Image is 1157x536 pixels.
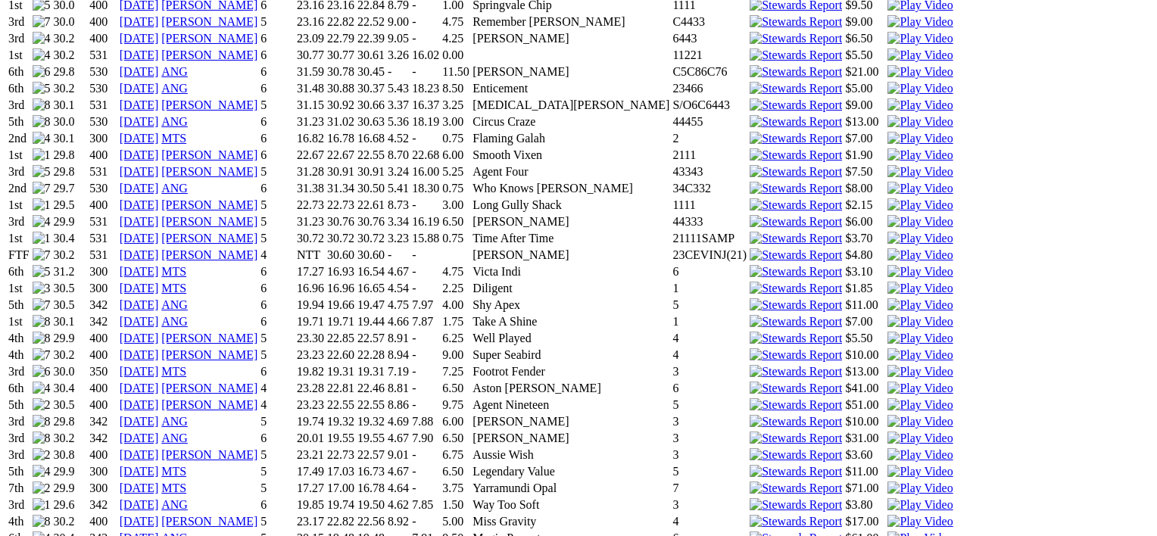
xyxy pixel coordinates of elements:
[441,81,470,96] td: 8.50
[887,48,953,62] img: Play Video
[33,232,51,245] img: 1
[120,48,159,61] a: [DATE]
[33,498,51,512] img: 1
[161,481,186,494] a: MTS
[357,114,385,129] td: 30.63
[887,465,953,478] a: View replay
[887,198,953,212] img: Play Video
[887,415,953,428] img: Play Video
[411,114,440,129] td: 18.19
[411,98,440,113] td: 16.37
[161,315,188,328] a: ANG
[750,82,842,95] img: Stewards Report
[887,98,953,111] a: View replay
[260,31,295,46] td: 6
[672,31,747,46] td: 6443
[33,282,51,295] img: 3
[887,132,953,145] a: View replay
[441,98,470,113] td: 3.25
[357,81,385,96] td: 30.37
[8,98,30,113] td: 3rd
[887,382,953,395] img: Play Video
[750,15,842,29] img: Stewards Report
[887,65,953,79] img: Play Video
[672,114,747,129] td: 44455
[33,448,51,462] img: 2
[33,98,51,112] img: 8
[161,365,186,378] a: MTS
[120,215,159,228] a: [DATE]
[411,14,440,30] td: -
[387,64,410,79] td: -
[750,65,842,79] img: Stewards Report
[887,332,953,345] img: Play Video
[161,15,257,28] a: [PERSON_NAME]
[887,432,953,445] img: Play Video
[357,14,385,30] td: 22.52
[53,131,88,146] td: 30.1
[161,332,257,344] a: [PERSON_NAME]
[411,48,440,63] td: 16.02
[750,98,842,112] img: Stewards Report
[750,432,842,445] img: Stewards Report
[161,432,188,444] a: ANG
[33,148,51,162] img: 1
[387,48,410,63] td: 3.26
[387,114,410,129] td: 5.36
[33,415,51,428] img: 8
[33,115,51,129] img: 8
[887,282,953,294] a: View replay
[441,64,470,79] td: 11.50
[887,115,953,128] a: View replay
[887,98,953,112] img: Play Video
[120,248,159,261] a: [DATE]
[387,81,410,96] td: 5.43
[120,15,159,28] a: [DATE]
[887,148,953,161] a: View replay
[120,465,159,478] a: [DATE]
[33,365,51,379] img: 6
[887,165,953,179] img: Play Video
[260,98,295,113] td: 5
[33,182,51,195] img: 7
[750,132,842,145] img: Stewards Report
[120,282,159,294] a: [DATE]
[53,81,88,96] td: 30.2
[887,248,953,261] a: View replay
[120,498,159,511] a: [DATE]
[161,515,257,528] a: [PERSON_NAME]
[33,132,51,145] img: 4
[750,182,842,195] img: Stewards Report
[161,148,257,161] a: [PERSON_NAME]
[120,198,159,211] a: [DATE]
[161,165,257,178] a: [PERSON_NAME]
[472,64,670,79] td: [PERSON_NAME]
[296,48,325,63] td: 30.77
[120,448,159,461] a: [DATE]
[887,398,953,411] a: View replay
[33,315,51,329] img: 8
[844,81,885,96] td: $5.00
[120,298,159,311] a: [DATE]
[33,348,51,362] img: 7
[89,81,117,96] td: 530
[441,114,470,129] td: 3.00
[441,31,470,46] td: 4.25
[750,198,842,212] img: Stewards Report
[8,131,30,146] td: 2nd
[33,82,51,95] img: 5
[887,232,953,245] img: Play Video
[887,332,953,344] a: View replay
[887,348,953,361] a: View replay
[260,14,295,30] td: 5
[844,64,885,79] td: $21.00
[89,114,117,129] td: 530
[887,515,953,528] a: View replay
[750,382,842,395] img: Stewards Report
[887,382,953,394] a: View replay
[89,64,117,79] td: 530
[161,32,257,45] a: [PERSON_NAME]
[161,465,186,478] a: MTS
[441,48,470,63] td: 0.00
[161,65,188,78] a: ANG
